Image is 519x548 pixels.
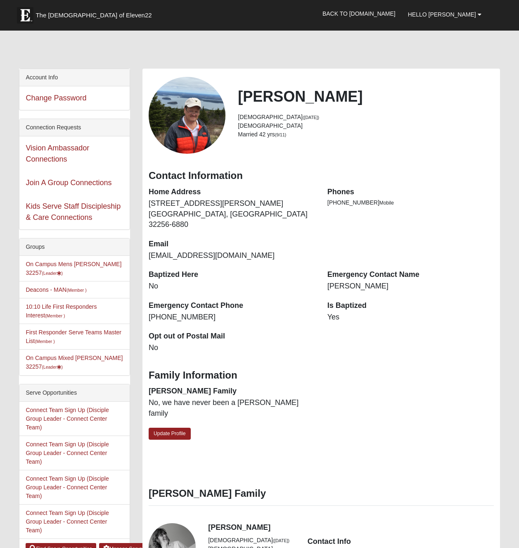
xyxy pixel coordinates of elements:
[408,11,476,18] span: Hello [PERSON_NAME]
[149,312,315,323] dd: [PHONE_NUMBER]
[273,538,289,543] small: ([DATE])
[42,271,63,276] small: (Leader )
[26,179,111,187] a: Join A Group Connections
[149,187,315,198] dt: Home Address
[26,94,86,102] a: Change Password
[26,407,109,431] a: Connect Team Sign Up (Disciple Group Leader - Connect Center Team)
[19,384,130,402] div: Serve Opportunities
[26,475,109,499] a: Connect Team Sign Up (Disciple Group Leader - Connect Center Team)
[316,3,402,24] a: Back to [DOMAIN_NAME]
[149,281,315,292] dd: No
[26,441,109,465] a: Connect Team Sign Up (Disciple Group Leader - Connect Center Team)
[275,132,286,137] small: (9/11)
[149,77,225,154] a: View Fullsize Photo
[238,88,493,105] h2: [PERSON_NAME]
[149,269,315,280] dt: Baptized Here
[26,329,121,344] a: First Responder Serve Teams Master List(Member )
[149,398,315,419] dd: No, we have never been a [PERSON_NAME] family
[149,488,494,500] h3: [PERSON_NAME] Family
[327,300,494,311] dt: Is Baptized
[26,261,121,276] a: On Campus Mens [PERSON_NAME] 32257(Leader)
[26,202,121,222] a: Kids Serve Staff Discipleship & Care Connections
[327,187,494,198] dt: Phones
[26,144,89,163] a: Vision Ambassador Connections
[19,69,130,86] div: Account Info
[36,11,152,19] span: The [DEMOGRAPHIC_DATA] of Eleven22
[327,198,494,207] li: [PHONE_NUMBER]
[238,122,493,130] li: [DEMOGRAPHIC_DATA]
[379,200,394,206] span: Mobile
[45,313,65,318] small: (Member )
[402,4,488,25] a: Hello [PERSON_NAME]
[149,170,494,182] h3: Contact Information
[149,386,315,397] dt: [PERSON_NAME] Family
[13,3,178,24] a: The [DEMOGRAPHIC_DATA] of Eleven22
[66,288,86,293] small: (Member )
[327,312,494,323] dd: Yes
[308,537,351,546] strong: Contact Info
[35,339,55,344] small: (Member )
[149,428,191,440] a: Update Profile
[19,119,130,136] div: Connection Requests
[19,238,130,256] div: Groups
[238,130,493,139] li: Married 42 yrs
[149,239,315,250] dt: Email
[303,115,319,120] small: ([DATE])
[327,281,494,292] dd: [PERSON_NAME]
[26,286,86,293] a: Deacons - MAN(Member )
[149,300,315,311] dt: Emergency Contact Phone
[17,7,33,24] img: Eleven22 logo
[26,303,97,319] a: 10:10 Life First Responders Interest(Member )
[149,331,315,342] dt: Opt out of Postal Mail
[327,269,494,280] dt: Emergency Contact Name
[149,250,315,261] dd: [EMAIL_ADDRESS][DOMAIN_NAME]
[26,510,109,534] a: Connect Team Sign Up (Disciple Group Leader - Connect Center Team)
[149,198,315,230] dd: [STREET_ADDRESS][PERSON_NAME] [GEOGRAPHIC_DATA], [GEOGRAPHIC_DATA] 32256-6880
[238,113,493,122] li: [DEMOGRAPHIC_DATA]
[149,343,315,353] dd: No
[42,365,63,369] small: (Leader )
[149,369,494,381] h3: Family Information
[26,355,123,370] a: On Campus Mixed [PERSON_NAME] 32257(Leader)
[208,536,295,545] li: [DEMOGRAPHIC_DATA]
[208,523,493,532] h4: [PERSON_NAME]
